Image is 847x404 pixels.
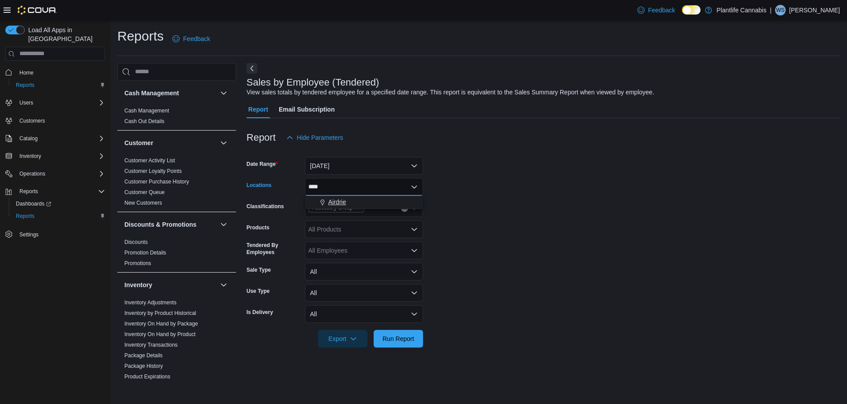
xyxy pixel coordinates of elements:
[247,242,301,256] label: Tendered By Employees
[16,82,34,89] span: Reports
[2,97,109,109] button: Users
[19,99,33,106] span: Users
[12,211,38,221] a: Reports
[124,189,165,195] a: Customer Queue
[9,198,109,210] a: Dashboards
[323,330,362,348] span: Export
[305,305,423,323] button: All
[16,151,45,161] button: Inventory
[117,237,236,272] div: Discounts & Promotions
[124,157,175,164] a: Customer Activity List
[218,138,229,148] button: Customer
[305,157,423,175] button: [DATE]
[117,155,236,212] div: Customer
[12,198,105,209] span: Dashboards
[16,133,41,144] button: Catalog
[305,196,423,209] button: Airdrie
[124,168,182,174] a: Customer Loyalty Points
[247,63,257,74] button: Next
[124,320,198,327] span: Inventory On Hand by Package
[16,116,49,126] a: Customers
[19,117,45,124] span: Customers
[124,138,217,147] button: Customer
[2,150,109,162] button: Inventory
[16,67,105,78] span: Home
[382,334,414,343] span: Run Report
[19,188,38,195] span: Reports
[124,331,195,337] a: Inventory On Hand by Product
[124,199,162,206] span: New Customers
[124,89,217,97] button: Cash Management
[305,263,423,281] button: All
[16,97,37,108] button: Users
[2,185,109,198] button: Reports
[328,198,346,206] span: Airdrie
[16,115,105,126] span: Customers
[124,138,153,147] h3: Customer
[169,30,214,48] a: Feedback
[117,27,164,45] h1: Reports
[124,363,163,369] a: Package History
[2,66,109,79] button: Home
[124,239,148,245] a: Discounts
[25,26,105,43] span: Load All Apps in [GEOGRAPHIC_DATA]
[16,151,105,161] span: Inventory
[789,5,840,15] p: [PERSON_NAME]
[124,310,196,317] span: Inventory by Product Historical
[124,363,163,370] span: Package History
[124,374,170,380] a: Product Expirations
[716,5,766,15] p: Plantlife Cannabis
[9,210,109,222] button: Reports
[124,352,163,359] a: Package Details
[247,161,278,168] label: Date Range
[634,1,678,19] a: Feedback
[12,80,105,90] span: Reports
[124,178,189,185] span: Customer Purchase History
[305,284,423,302] button: All
[12,211,105,221] span: Reports
[124,118,165,125] span: Cash Out Details
[374,330,423,348] button: Run Report
[247,266,271,273] label: Sale Type
[124,118,165,124] a: Cash Out Details
[16,168,105,179] span: Operations
[247,182,272,189] label: Locations
[124,89,179,97] h3: Cash Management
[124,168,182,175] span: Customer Loyalty Points
[218,88,229,98] button: Cash Management
[19,135,37,142] span: Catalog
[124,189,165,196] span: Customer Queue
[770,5,772,15] p: |
[218,219,229,230] button: Discounts & Promotions
[16,97,105,108] span: Users
[318,330,367,348] button: Export
[16,213,34,220] span: Reports
[297,133,343,142] span: Hide Parameters
[12,80,38,90] a: Reports
[283,129,347,146] button: Hide Parameters
[16,200,51,207] span: Dashboards
[247,309,273,316] label: Is Delivery
[2,168,109,180] button: Operations
[247,77,379,88] h3: Sales by Employee (Tendered)
[2,228,109,240] button: Settings
[16,133,105,144] span: Catalog
[682,5,701,15] input: Dark Mode
[411,226,418,233] button: Open list of options
[124,260,151,266] a: Promotions
[218,280,229,290] button: Inventory
[2,132,109,145] button: Catalog
[16,168,49,179] button: Operations
[279,101,335,118] span: Email Subscription
[124,299,176,306] a: Inventory Adjustments
[19,231,38,238] span: Settings
[247,203,284,210] label: Classifications
[5,63,105,264] nav: Complex example
[124,310,196,316] a: Inventory by Product Historical
[124,281,152,289] h3: Inventory
[124,108,169,114] a: Cash Management
[247,224,270,231] label: Products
